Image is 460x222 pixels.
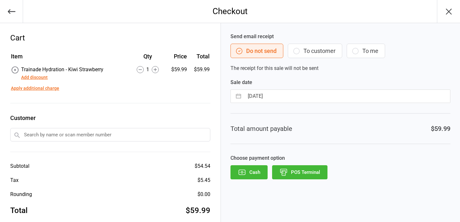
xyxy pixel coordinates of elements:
label: Customer [10,114,210,122]
th: Item [11,52,129,65]
label: Send email receipt [230,33,450,40]
div: Tax [10,176,19,184]
div: The receipt for this sale will not be sent [230,33,450,72]
div: Cart [10,32,210,44]
button: To customer [288,44,342,58]
div: $54.54 [195,162,210,170]
button: Do not send [230,44,283,58]
div: Price [166,52,187,61]
div: $0.00 [198,191,210,198]
span: Trainade Hydration - Kiwi Strawberry [21,66,103,73]
button: Add discount [21,74,48,81]
th: Qty [129,52,166,65]
button: Cash [230,165,268,179]
button: Apply additional charge [11,85,59,92]
div: $59.99 [166,66,187,73]
label: Sale date [230,79,450,86]
div: Rounding [10,191,32,198]
div: 1 [129,66,166,73]
label: Choose payment option [230,154,450,162]
div: $59.99 [431,124,450,133]
div: Total [10,205,28,216]
th: Total [190,52,209,65]
div: $5.45 [198,176,210,184]
div: $59.99 [186,205,210,216]
td: $59.99 [190,66,209,81]
button: To me [347,44,385,58]
button: POS Terminal [272,165,327,179]
input: Search by name or scan member number [10,128,210,141]
div: Total amount payable [230,124,292,133]
div: Subtotal [10,162,29,170]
